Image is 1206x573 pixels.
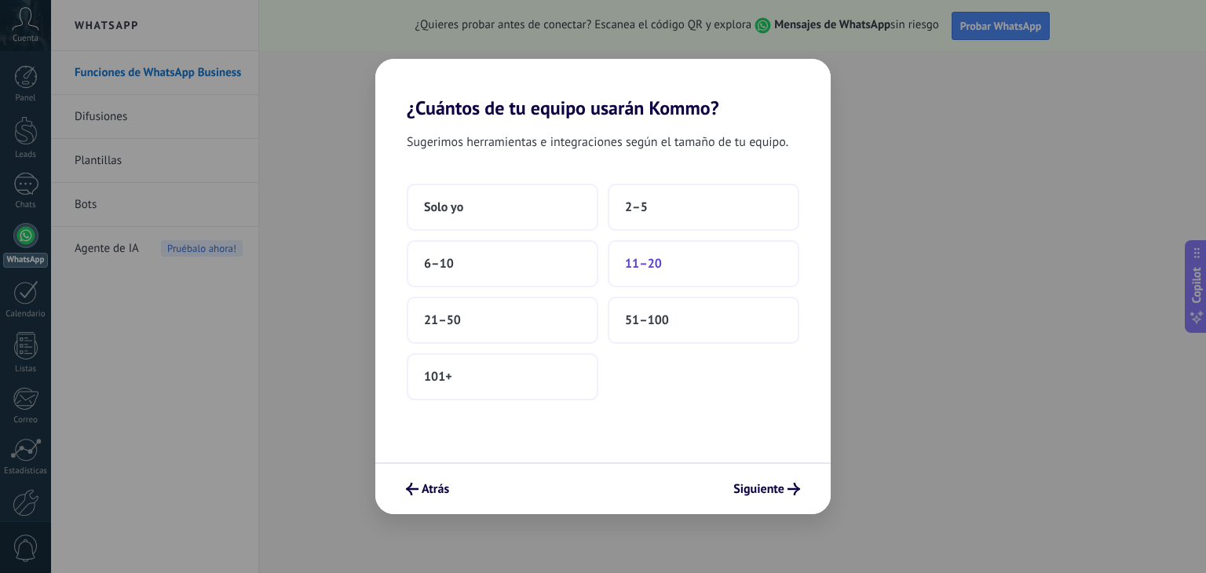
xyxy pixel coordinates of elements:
[407,353,598,400] button: 101+
[608,297,799,344] button: 51–100
[625,199,648,215] span: 2–5
[424,369,452,385] span: 101+
[608,184,799,231] button: 2–5
[733,484,784,495] span: Siguiente
[424,256,454,272] span: 6–10
[407,132,788,152] span: Sugerimos herramientas e integraciones según el tamaño de tu equipo.
[625,256,662,272] span: 11–20
[424,199,463,215] span: Solo yo
[407,240,598,287] button: 6–10
[399,476,456,502] button: Atrás
[625,312,669,328] span: 51–100
[424,312,461,328] span: 21–50
[726,476,807,502] button: Siguiente
[407,184,598,231] button: Solo yo
[422,484,449,495] span: Atrás
[375,59,831,119] h2: ¿Cuántos de tu equipo usarán Kommo?
[407,297,598,344] button: 21–50
[608,240,799,287] button: 11–20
